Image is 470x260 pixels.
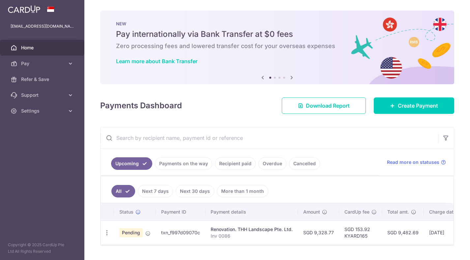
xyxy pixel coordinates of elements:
span: CardUp fee [344,209,369,215]
input: Search by recipient name, payment id or reference [101,127,438,148]
span: Create Payment [398,102,438,110]
span: Refer & Save [21,76,65,83]
p: Inv 0086 [211,233,293,239]
a: Upcoming [111,157,152,170]
span: Download Report [306,102,350,110]
span: Charge date [429,209,456,215]
span: Status [119,209,133,215]
span: Home [21,44,65,51]
h6: Zero processing fees and lowered transfer cost for your overseas expenses [116,42,438,50]
a: Cancelled [289,157,320,170]
span: Pending [119,228,143,237]
a: Overdue [258,157,286,170]
td: [DATE] [424,221,469,245]
a: Recipient paid [215,157,256,170]
a: Create Payment [374,97,454,114]
span: Read more on statuses [387,159,439,166]
td: SGD 9,482.69 [382,221,424,245]
span: Amount [303,209,320,215]
a: Read more on statuses [387,159,446,166]
a: Download Report [282,97,366,114]
th: Payment details [205,203,298,221]
h5: Pay internationally via Bank Transfer at $0 fees [116,29,438,39]
span: Pay [21,60,65,67]
p: [EMAIL_ADDRESS][DOMAIN_NAME] [11,23,74,30]
a: More than 1 month [217,185,268,197]
span: Total amt. [387,209,409,215]
td: SGD 153.92 KYARD165 [339,221,382,245]
a: Payments on the way [155,157,212,170]
a: All [111,185,135,197]
td: txn_f997d09070c [156,221,205,245]
a: Next 7 days [138,185,173,197]
a: Learn more about Bank Transfer [116,58,197,65]
div: Renovation. THH Landscape Pte. Ltd. [211,226,293,233]
span: Support [21,92,65,98]
span: Settings [21,108,65,114]
img: Bank transfer banner [100,11,454,84]
a: Next 30 days [176,185,214,197]
h4: Payments Dashboard [100,100,182,112]
th: Payment ID [156,203,205,221]
p: NEW [116,21,438,26]
img: CardUp [8,5,40,13]
td: SGD 9,328.77 [298,221,339,245]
